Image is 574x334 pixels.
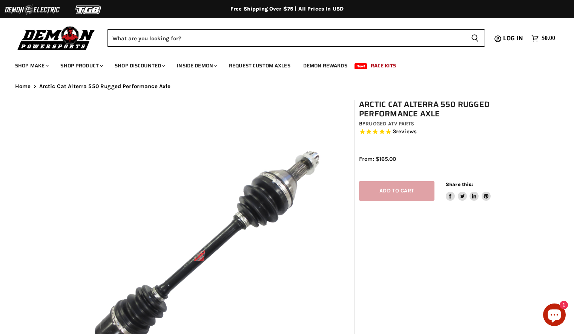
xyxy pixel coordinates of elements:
aside: Share this: [446,181,491,201]
span: reviews [396,128,417,135]
a: Race Kits [365,58,402,73]
inbox-online-store-chat: Shopify online store chat [541,303,568,328]
a: Demon Rewards [298,58,353,73]
a: Request Custom Axles [223,58,296,73]
img: TGB Logo 2 [60,3,117,17]
a: Shop Discounted [109,58,170,73]
span: Log in [503,34,523,43]
ul: Main menu [9,55,553,73]
span: $0.00 [542,35,555,42]
span: From: $165.00 [359,156,396,162]
div: by [359,120,522,128]
a: Inside Demon [171,58,222,73]
input: Search [107,29,465,47]
a: Home [15,83,31,90]
a: Log in [500,35,528,42]
span: Rated 5.0 out of 5 stars 3 reviews [359,128,522,136]
a: Shop Product [55,58,107,73]
img: Demon Powersports [15,24,98,51]
img: Demon Electric Logo 2 [4,3,60,17]
form: Product [107,29,485,47]
span: Arctic Cat Alterra 550 Rugged Performance Axle [39,83,171,90]
button: Search [465,29,485,47]
span: New! [355,63,367,69]
a: Rugged ATV Parts [365,120,414,127]
h1: Arctic Cat Alterra 550 Rugged Performance Axle [359,100,522,119]
span: 3 reviews [393,128,417,135]
a: $0.00 [528,33,559,44]
a: Shop Make [9,58,53,73]
span: Share this: [446,181,473,187]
